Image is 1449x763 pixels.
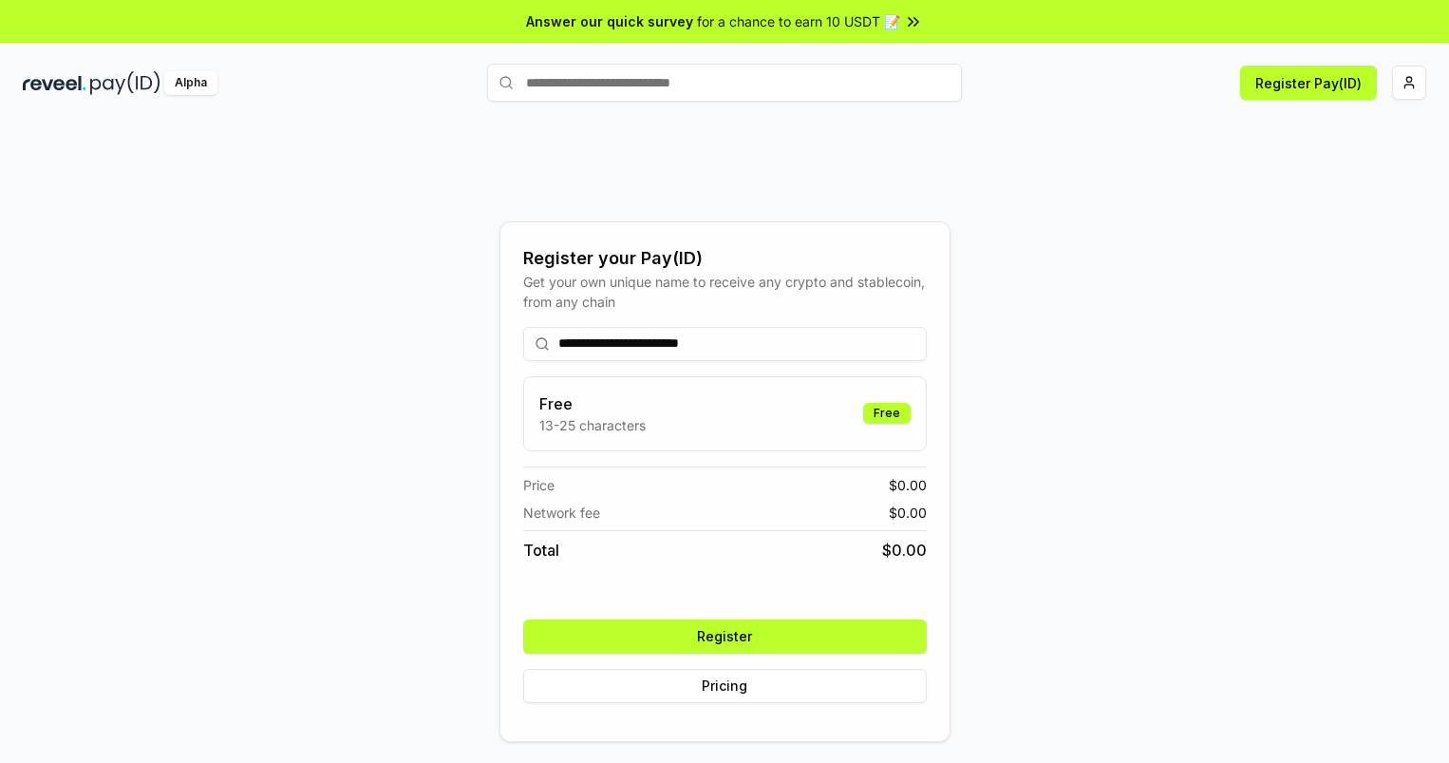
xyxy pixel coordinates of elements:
[523,272,927,312] div: Get your own unique name to receive any crypto and stablecoin, from any chain
[1240,66,1377,100] button: Register Pay(ID)
[863,403,911,424] div: Free
[23,71,86,95] img: reveel_dark
[523,669,927,703] button: Pricing
[90,71,160,95] img: pay_id
[523,620,927,654] button: Register
[697,11,900,31] span: for a chance to earn 10 USDT 📝
[523,245,927,272] div: Register your Pay(ID)
[882,539,927,562] span: $ 0.00
[523,503,600,523] span: Network fee
[164,71,217,95] div: Alpha
[526,11,693,31] span: Answer our quick survey
[523,539,559,562] span: Total
[539,392,646,415] h3: Free
[523,475,555,495] span: Price
[539,415,646,435] p: 13-25 characters
[889,475,927,495] span: $ 0.00
[889,503,927,523] span: $ 0.00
